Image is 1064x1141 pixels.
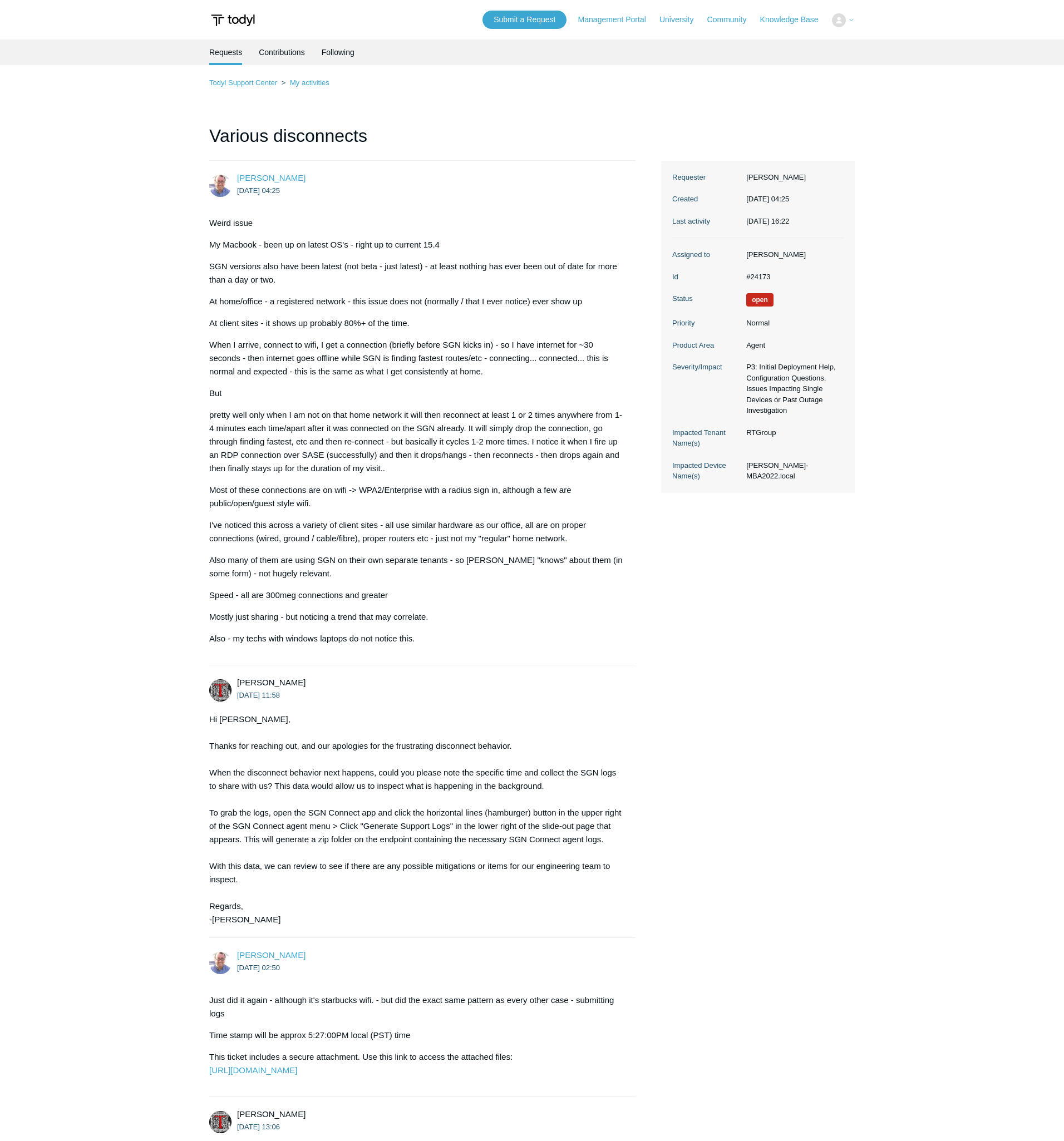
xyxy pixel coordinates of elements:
[707,14,758,26] a: Community
[209,10,257,31] img: Todyl Support Center Help Center home page
[672,194,741,205] dt: Created
[746,217,789,225] time: 2025-04-21T16:22:34+00:00
[746,293,774,307] span: We are working on a response for you
[209,122,636,161] h1: Various disconnects
[741,460,844,482] dd: [PERSON_NAME]-MBA2022.local
[237,950,306,960] span: Ian Robertson
[741,362,844,416] dd: P3: Initial Deployment Help, Configuration Questions, Issues Impacting Single Devices or Past Out...
[237,950,306,960] a: [PERSON_NAME]
[209,260,624,287] p: SGN versions also have been latest (not beta - just latest) - at least nothing has ever been out ...
[209,317,624,330] p: At client sites - it shows up probably 80%+ of the time.
[209,216,624,230] p: Weird issue
[672,318,741,329] dt: Priority
[760,14,830,26] a: Knowledge Base
[259,39,305,65] a: Contributions
[672,460,741,482] dt: Impacted Device Name(s)
[209,408,624,475] p: pretty well only when I am not on that home network it will then reconnect at least 1 or 2 times ...
[237,691,280,699] time: 2025-04-10T11:58:45Z
[659,14,705,26] a: University
[209,994,624,1020] p: Just did it again - although it's starbucks wifi. - but did the exact same pattern as every other...
[672,172,741,183] dt: Requester
[741,249,844,260] dd: [PERSON_NAME]
[209,632,624,645] p: Also - my techs with windows laptops do not notice this.
[209,238,624,251] p: My Macbook - been up on latest OS's - right up to current 15.4
[741,172,844,183] dd: [PERSON_NAME]
[279,78,329,87] li: My activities
[672,216,741,227] dt: Last activity
[741,271,844,283] dd: #24173
[746,195,789,203] time: 2025-04-10T04:25:25+00:00
[672,271,741,283] dt: Id
[741,427,844,438] dd: RTGroup
[209,295,624,308] p: At home/office - a registered network - this issue does not (normally / that I ever notice) ever ...
[237,186,280,195] time: 2025-04-10T04:25:26Z
[741,318,844,329] dd: Normal
[322,39,354,65] a: Following
[237,173,306,182] a: [PERSON_NAME]
[237,1109,306,1119] span: Thomas Youngs
[290,78,329,87] a: My activities
[209,1065,297,1075] a: [URL][DOMAIN_NAME]
[209,610,624,624] p: Mostly just sharing - but noticing a trend that may correlate.
[209,78,277,87] a: Todyl Support Center
[209,554,624,580] p: Also many of them are using SGN on their own separate tenants - so [PERSON_NAME] "knows" about th...
[237,173,306,182] span: Ian Robertson
[578,14,657,26] a: Management Portal
[209,518,624,545] p: I've noticed this across a variety of client sites - all use similar hardware as our office, all ...
[209,483,624,510] p: Most of these connections are on wifi -> WPA2/Enterprise with a radius sign in, although a few ar...
[209,1029,624,1042] p: Time stamp will be approx 5:27:00PM local (PST) time
[672,340,741,351] dt: Product Area
[482,11,567,29] a: Submit a Request
[209,589,624,602] p: Speed - all are 300meg connections and greater
[237,1123,280,1131] time: 2025-04-11T13:06:26Z
[237,678,306,687] span: Thomas Youngs
[209,387,624,400] p: But
[672,249,741,260] dt: Assigned to
[209,713,624,926] div: Hi [PERSON_NAME], Thanks for reaching out, and our apologies for the frustrating disconnect behav...
[237,964,280,972] time: 2025-04-11T02:50:30Z
[209,338,624,378] p: When I arrive, connect to wifi, I get a connection (briefly before SGN kicks in) - so I have inte...
[672,362,741,373] dt: Severity/Impact
[209,39,242,65] li: Requests
[209,78,279,87] li: Todyl Support Center
[741,340,844,351] dd: Agent
[209,1050,624,1077] p: This ticket includes a secure attachment. Use this link to access the attached files:
[672,427,741,449] dt: Impacted Tenant Name(s)
[672,293,741,304] dt: Status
